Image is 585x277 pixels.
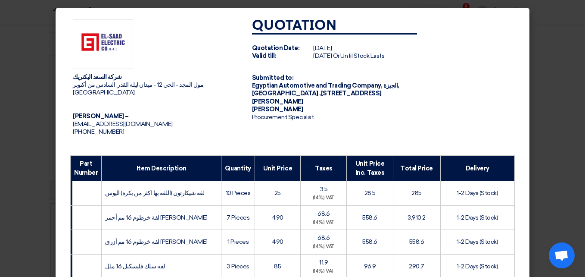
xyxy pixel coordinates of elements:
[252,74,294,82] strong: Submitted to:
[252,113,314,121] span: Procurement Specialist
[227,238,249,246] span: 1 Pieces
[274,189,281,197] span: 25
[227,214,249,221] span: 7 Pieces
[73,113,238,120] div: [PERSON_NAME] –
[102,156,221,181] th: Item Description
[252,82,399,105] span: الجيزة, [GEOGRAPHIC_DATA] ,[STREET_ADDRESS][PERSON_NAME]
[252,106,303,113] span: [PERSON_NAME]
[301,156,347,181] th: Taxes
[393,156,440,181] th: Total Price
[549,242,575,268] a: Open chat
[333,52,384,60] span: Or Until Stock Lasts
[71,156,102,181] th: Part Number
[73,81,205,96] span: مول المجد - الحي 12 - ميدان ليله القدر, السادس من أكتوبر, [GEOGRAPHIC_DATA]
[73,120,173,128] span: [EMAIL_ADDRESS][DOMAIN_NAME]
[105,189,204,197] span: لفه شيكارتون (اللفه بها اكثر من بكرة) اليوس
[226,189,251,197] span: 10 Pieces
[252,19,337,33] strong: Quotation
[304,219,343,227] div: (14%) VAT
[319,259,328,266] span: 11.9
[411,189,422,197] span: 285
[73,73,238,81] div: شركة السعد اليكتريك
[304,268,343,275] div: (14%) VAT
[255,156,301,181] th: Unit Price
[317,234,330,242] span: 68.6
[313,52,332,60] span: [DATE]
[364,189,376,197] span: 28.5
[304,195,343,202] div: (14%) VAT
[221,156,255,181] th: Quantity
[105,214,208,221] span: لفة خرطوم 16 مم أحمر [PERSON_NAME]
[362,214,377,221] span: 558.6
[409,263,424,270] span: 290.7
[362,238,377,246] span: 558.6
[274,263,281,270] span: 85
[252,44,300,52] strong: Quotation Date:
[364,263,376,270] span: 96.9
[440,156,515,181] th: Delivery
[408,214,426,221] span: 3,910.2
[272,214,283,221] span: 490
[457,238,498,246] span: 1-2 Days (Stock)
[317,210,330,217] span: 68.6
[457,263,498,270] span: 1-2 Days (Stock)
[252,52,277,60] strong: Valid till:
[73,19,133,69] img: Company Logo
[272,238,283,246] span: 490
[457,214,498,221] span: 1-2 Days (Stock)
[105,263,165,270] span: لفه سلك فليسكبل 16 ملل
[320,186,328,193] span: 3.5
[313,44,332,52] span: [DATE]
[252,82,383,89] span: Egyptian Automotive and Trading Company,
[105,238,208,246] span: لفة خرطوم 16 مم أزرق [PERSON_NAME]
[457,189,498,197] span: 1-2 Days (Stock)
[73,128,124,135] span: [PHONE_NUMBER]
[227,263,249,270] span: 3 Pieces
[409,238,424,246] span: 558.6
[304,243,343,251] div: (14%) VAT
[347,156,393,181] th: Unit Price Inc. Taxes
